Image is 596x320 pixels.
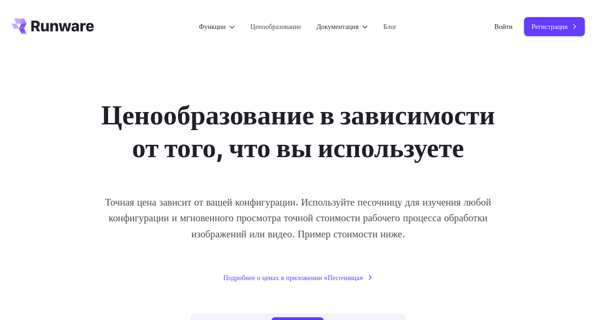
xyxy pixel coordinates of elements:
[494,21,513,32] a: Войти
[524,17,585,36] a: Регистрация
[316,21,368,32] label: Документация
[11,19,94,34] a: Перейти к/
[97,194,498,242] p: Точная цена зависит от вашей конфигурации. Используйте песочницу для изучения любой конфигурации ...
[383,21,396,32] a: Блог
[199,21,235,32] label: Функции
[69,99,527,164] h1: Ценообразование в зависимости от того, что вы используете
[223,272,373,283] a: Подробнее о ценах в приложении «Песочница»
[250,21,301,32] a: Ценообразование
